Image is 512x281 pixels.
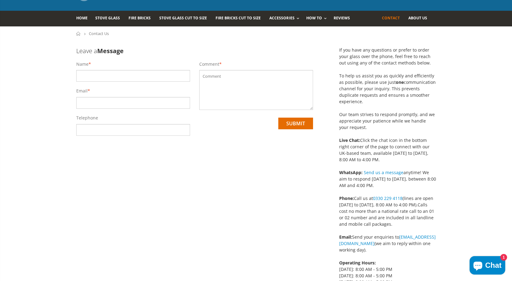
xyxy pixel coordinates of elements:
[339,234,436,246] a: [EMAIL_ADDRESS][DOMAIN_NAME]
[382,11,404,26] a: Contact
[339,170,363,175] strong: WhatsApp:
[396,79,404,85] strong: one
[97,47,124,55] b: Message
[159,15,207,21] span: Stove Glass Cut To Size
[339,137,360,143] strong: Live Chat:
[339,195,354,201] strong: Phone:
[159,11,212,26] a: Stove Glass Cut To Size
[373,195,403,201] a: 0330 229 4118
[306,15,322,21] span: How To
[129,11,155,26] a: Fire Bricks
[408,11,432,26] a: About us
[334,11,355,26] a: Reviews
[306,11,330,26] a: How To
[382,15,400,21] span: Contact
[216,15,261,21] span: Fire Bricks Cut To Size
[339,260,376,266] strong: Operating Hours:
[334,15,350,21] span: Reviews
[408,15,427,21] span: About us
[199,61,219,67] label: Comment
[76,11,92,26] a: Home
[76,88,88,94] label: Email
[339,202,434,227] span: Calls cost no more than a national rate call to an 01 or 02 number and are included in all landli...
[76,47,313,55] h3: Leave a
[76,61,89,67] label: Name
[269,11,302,26] a: Accessories
[278,118,313,129] input: submit
[129,15,151,21] span: Fire Bricks
[339,234,352,240] strong: Email:
[339,170,436,188] span: anytime! We aim to respond [DATE] to [DATE], between 8:00 AM and 4:00 PM.
[216,11,265,26] a: Fire Bricks Cut To Size
[95,15,120,21] span: Stove Glass
[339,47,436,163] p: If you have any questions or prefer to order your glass over the phone, feel free to reach out us...
[76,15,88,21] span: Home
[468,256,507,276] inbox-online-store-chat: Shopify online store chat
[76,115,98,121] label: Telephone
[339,137,430,162] span: Click the chat icon in the bottom right corner of the page to connect with our UK-based team, ava...
[76,32,81,36] a: Home
[364,170,403,175] a: Send us a message
[269,15,294,21] span: Accessories
[95,11,125,26] a: Stove Glass
[89,31,109,36] span: Contact Us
